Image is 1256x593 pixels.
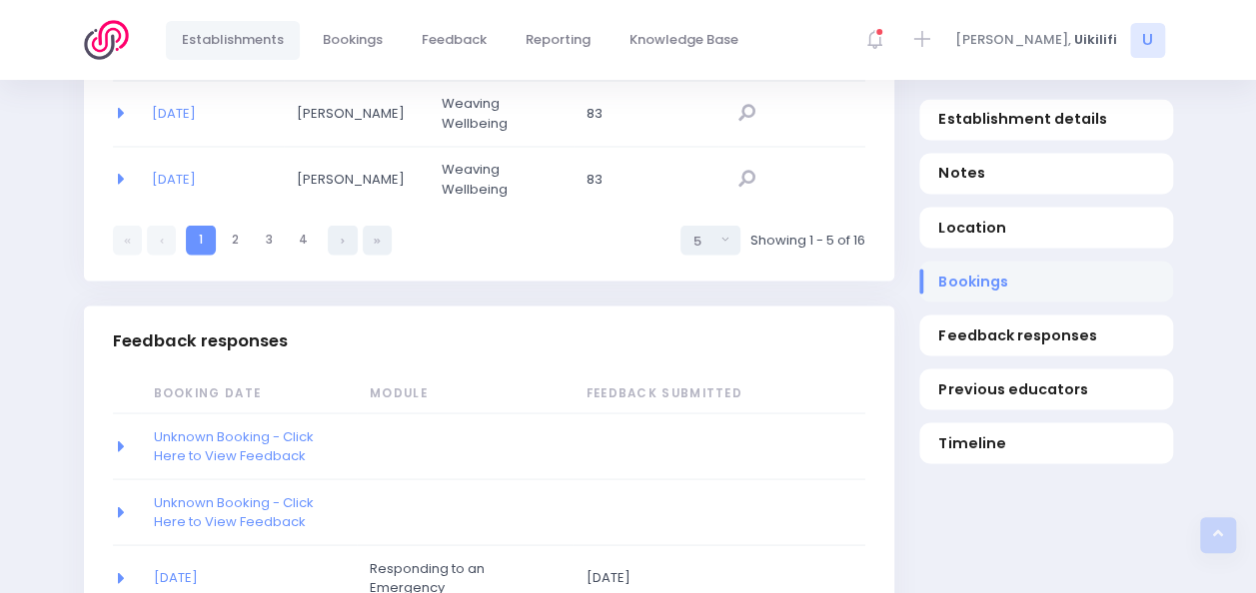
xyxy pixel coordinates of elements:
[255,225,284,254] a: 3
[182,30,284,50] span: Establishments
[680,225,740,254] button: Select page size
[919,208,1173,249] a: Location
[526,30,591,50] span: Reporting
[938,432,1153,453] span: Timeline
[587,170,696,190] span: 83
[152,104,196,123] a: [DATE]
[141,413,357,479] td: null
[731,98,764,131] a: View
[323,30,383,50] span: Bookings
[919,262,1173,302] a: Bookings
[147,225,176,254] a: Previous
[955,30,1071,50] span: [PERSON_NAME],
[919,315,1173,356] a: Feedback responses
[328,225,357,254] a: Next
[154,567,198,586] a: [DATE]
[919,369,1173,410] a: Previous educators
[938,325,1153,346] span: Feedback responses
[574,147,718,212] td: 83
[152,170,196,189] a: [DATE]
[731,164,764,197] a: View
[370,384,539,402] span: Module
[1130,23,1165,58] span: U
[586,384,835,402] span: Feedback Submitted
[587,104,696,124] span: 83
[422,30,487,50] span: Feedback
[919,423,1173,464] a: Timeline
[442,94,552,133] span: Weaving Wellbeing
[629,30,738,50] span: Knowledge Base
[113,330,288,350] h3: Feedback responses
[718,81,865,147] td: null
[221,225,250,254] a: 2
[510,21,608,60] a: Reporting
[586,567,835,587] span: [DATE]
[139,81,284,147] td: 2022-07-26 08:30:00
[154,384,323,402] span: Booking Date
[938,164,1153,185] span: Notes
[938,218,1153,239] span: Location
[718,147,865,212] td: null
[938,378,1153,399] span: Previous educators
[154,492,314,531] a: Unknown Booking - Click Here to View Feedback
[938,110,1153,131] span: Establishment details
[357,413,573,479] td: null
[429,147,574,212] td: Weaving Wellbeing
[573,413,864,479] td: 2019-11-26 00:00:00
[141,479,357,545] td: null
[357,479,573,545] td: null
[113,225,142,254] a: First
[693,231,715,251] div: 5
[1074,30,1117,50] span: Uikilifi
[938,272,1153,293] span: Bookings
[919,100,1173,141] a: Establishment details
[614,21,755,60] a: Knowledge Base
[284,147,429,212] td: Karl
[429,81,574,147] td: Weaving Wellbeing
[297,104,407,124] span: [PERSON_NAME]
[363,225,392,254] a: Last
[574,81,718,147] td: 83
[406,21,504,60] a: Feedback
[289,225,318,254] a: 4
[307,21,400,60] a: Bookings
[750,230,865,250] span: Showing 1 - 5 of 16
[919,154,1173,195] a: Notes
[166,21,301,60] a: Establishments
[573,479,864,545] td: 2019-11-27 00:00:00
[284,81,429,147] td: Karl
[297,170,407,190] span: [PERSON_NAME]
[154,426,314,465] a: Unknown Booking - Click Here to View Feedback
[139,147,284,212] td: 2022-07-25 08:30:00
[186,225,215,254] a: 1
[442,160,552,199] span: Weaving Wellbeing
[84,20,141,60] img: Logo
